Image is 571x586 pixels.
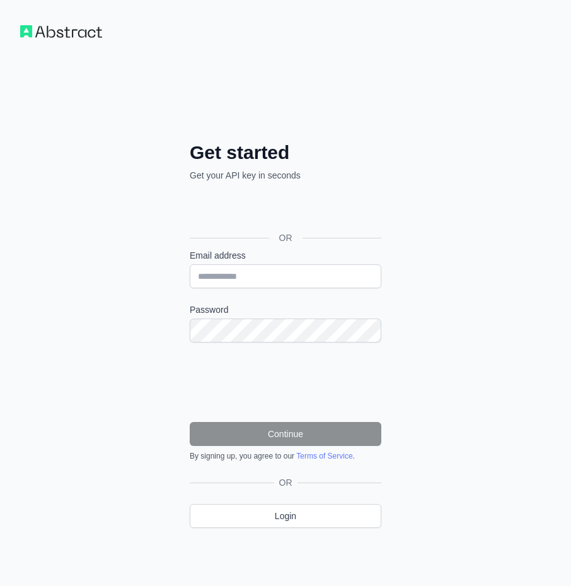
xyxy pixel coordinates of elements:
p: Get your API key in seconds [190,169,381,182]
iframe: Tlačítko Přihlášení přes Google [183,196,385,223]
a: Login [190,504,381,528]
label: Email address [190,249,381,262]
a: Terms of Service [296,452,352,460]
img: Workflow [20,25,102,38]
label: Password [190,303,381,316]
span: OR [269,231,303,244]
h2: Get started [190,141,381,164]
span: OR [274,476,297,489]
div: By signing up, you agree to our . [190,451,381,461]
iframe: reCAPTCHA [190,358,381,407]
button: Continue [190,422,381,446]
